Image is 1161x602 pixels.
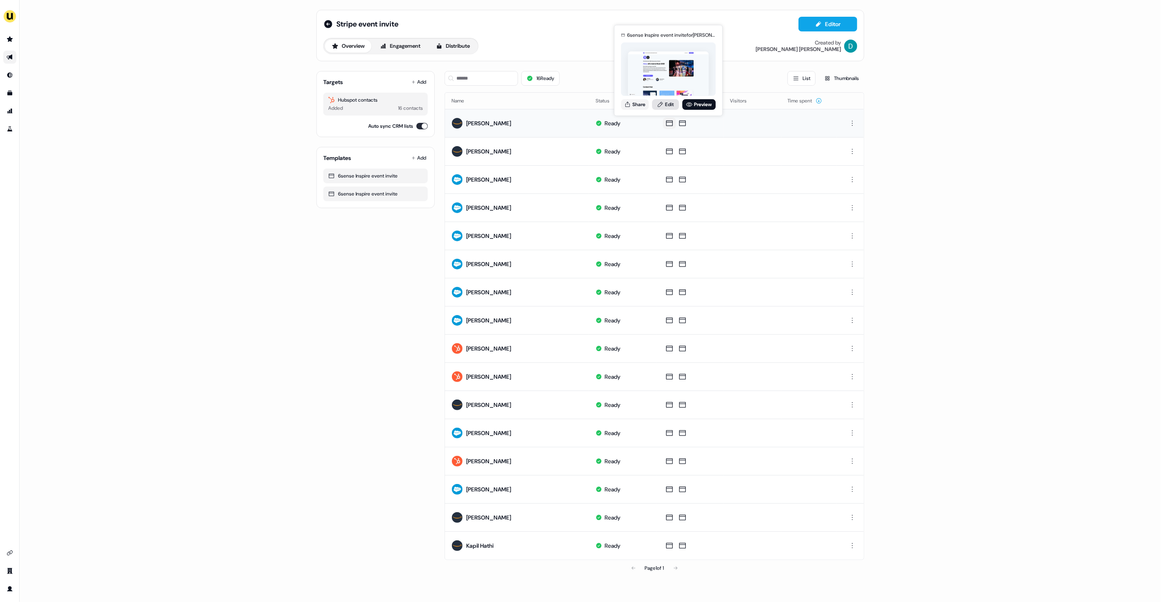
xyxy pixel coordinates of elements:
div: Ready [605,401,621,409]
div: [PERSON_NAME] [PERSON_NAME] [756,46,841,53]
div: [PERSON_NAME] [466,429,511,437]
div: Kapil Hathi [466,542,494,550]
button: Thumbnails [819,71,864,86]
a: Edit [652,99,679,110]
a: Go to prospects [3,33,16,46]
div: Targets [323,78,343,86]
div: Ready [605,373,621,381]
a: Preview [682,99,716,110]
a: Editor [798,21,857,29]
div: Ready [605,316,621,324]
button: Engagement [373,40,427,53]
button: Distribute [429,40,477,53]
a: Go to profile [3,582,16,595]
a: Go to Inbound [3,69,16,82]
div: [PERSON_NAME] [466,316,511,324]
a: Go to integrations [3,546,16,560]
button: Time spent [788,93,822,108]
button: Status [596,93,619,108]
div: Ready [605,542,621,550]
button: Add [410,152,428,164]
div: Ready [605,344,621,353]
div: [PERSON_NAME] [466,513,511,522]
button: Name [451,93,474,108]
div: Templates [323,154,351,162]
div: [PERSON_NAME] [466,204,511,212]
a: Go to templates [3,87,16,100]
div: 6sense Inspire event invite [328,172,423,180]
img: asset preview [628,51,709,97]
button: Overview [325,40,371,53]
div: Ready [605,175,621,184]
button: 16Ready [521,71,560,86]
button: Share [621,99,649,110]
div: [PERSON_NAME] [466,401,511,409]
div: Added [328,104,343,112]
div: Hubspot contacts [328,96,423,104]
div: [PERSON_NAME] [466,119,511,127]
button: Visitors [730,93,756,108]
span: Stripe event invite [336,19,398,29]
a: Go to outbound experience [3,51,16,64]
label: Auto sync CRM lists [368,122,413,130]
a: Go to attribution [3,104,16,118]
div: Ready [605,232,621,240]
div: Ready [605,429,621,437]
a: Go to team [3,564,16,578]
div: Ready [605,260,621,268]
div: [PERSON_NAME] [466,260,511,268]
div: 6sense Inspire event invite [328,190,423,198]
button: Add [410,76,428,88]
div: Ready [605,513,621,522]
div: Ready [605,204,621,212]
div: Created by [815,40,841,46]
div: Ready [605,119,621,127]
button: Editor [798,17,857,31]
div: [PERSON_NAME] [466,457,511,465]
a: Go to experiments [3,122,16,136]
div: Page 1 of 1 [645,564,664,572]
div: [PERSON_NAME] [466,147,511,155]
div: [PERSON_NAME] [466,373,511,381]
div: [PERSON_NAME] [466,288,511,296]
button: List [787,71,816,86]
div: [PERSON_NAME] [466,344,511,353]
div: 6sense Inspire event invite for [PERSON_NAME] [627,31,716,39]
div: [PERSON_NAME] [466,232,511,240]
div: 16 contacts [398,104,423,112]
div: [PERSON_NAME] [466,175,511,184]
div: [PERSON_NAME] [466,485,511,493]
div: Ready [605,485,621,493]
div: Ready [605,147,621,155]
div: Ready [605,457,621,465]
div: Ready [605,288,621,296]
img: David [844,40,857,53]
